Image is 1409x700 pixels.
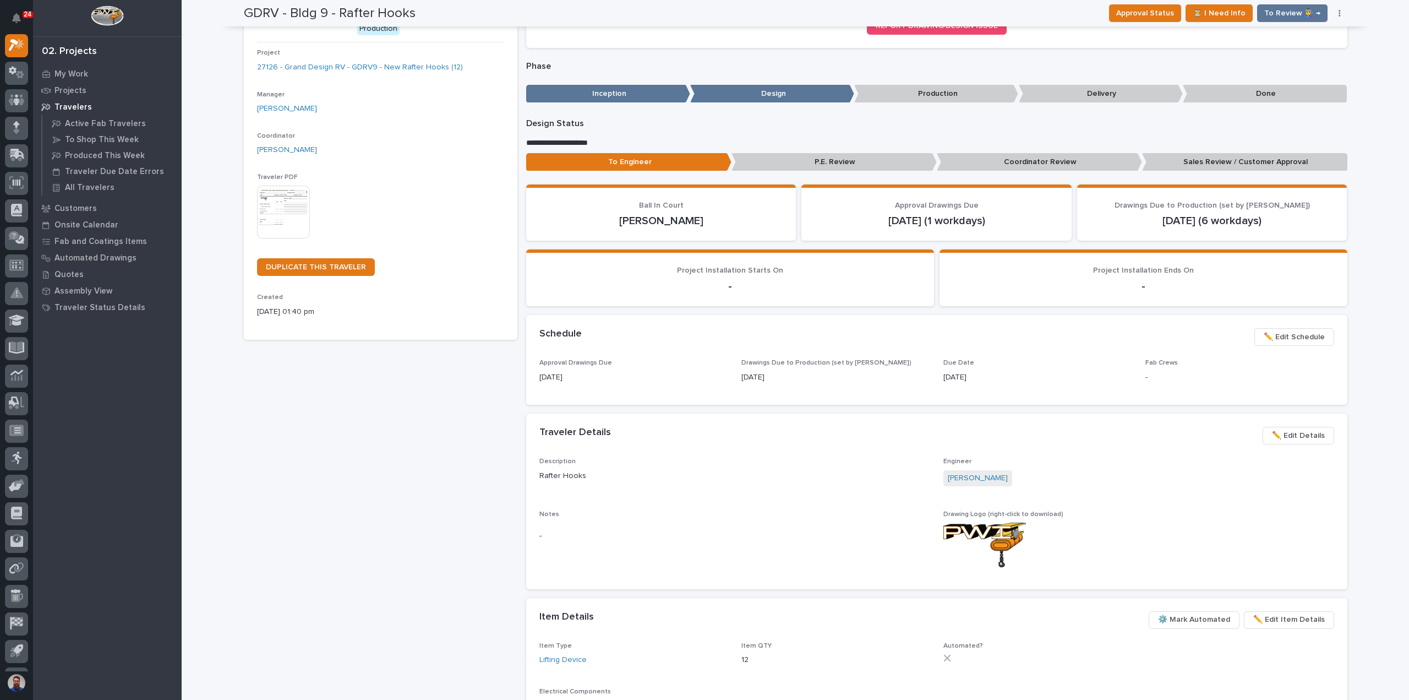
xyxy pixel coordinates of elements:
[539,611,594,623] h2: Item Details
[1116,7,1174,20] span: Approval Status
[257,50,280,56] span: Project
[257,294,283,301] span: Created
[1149,611,1239,629] button: ⚙️ Mark Automated
[639,202,684,209] span: Ball In Court
[5,671,28,694] button: users-avatar
[42,116,182,131] a: Active Fab Travelers
[539,458,576,465] span: Description
[33,66,182,82] a: My Work
[731,153,937,171] p: P.E. Review
[1142,153,1347,171] p: Sales Review / Customer Approval
[677,267,783,274] span: Project Installation Starts On
[33,200,182,216] a: Customers
[741,654,930,666] p: 12
[539,328,582,340] h2: Schedule
[1158,613,1230,626] span: ⚙️ Mark Automated
[539,643,572,649] span: Item Type
[1145,372,1334,383] p: -
[54,270,84,280] p: Quotes
[65,135,139,145] p: To Shop This Week
[539,470,930,482] p: Rafter Hooks
[257,62,463,73] a: 27126 - Grand Design RV - GDRV9 - New Rafter Hooks (12)
[539,511,559,518] span: Notes
[65,119,146,129] p: Active Fab Travelers
[33,233,182,249] a: Fab and Coatings Items
[1257,4,1328,22] button: To Review 👨‍🏭 →
[42,180,182,195] a: All Travelers
[65,167,164,177] p: Traveler Due Date Errors
[54,286,112,296] p: Assembly View
[1145,360,1178,366] span: Fab Crews
[1093,267,1194,274] span: Project Installation Ends On
[33,283,182,299] a: Assembly View
[257,258,375,276] a: DUPLICATE THIS TRAVELER
[943,511,1063,518] span: Drawing Logo (right-click to download)
[54,220,118,230] p: Onsite Calendar
[1019,85,1183,103] p: Delivery
[257,306,504,318] p: [DATE] 01:40 pm
[526,153,731,171] p: To Engineer
[953,280,1334,293] p: -
[943,643,983,649] span: Automated?
[815,214,1058,227] p: [DATE] (1 workdays)
[33,99,182,115] a: Travelers
[257,174,298,181] span: Traveler PDF
[54,253,136,263] p: Automated Drawings
[33,216,182,233] a: Onsite Calendar
[741,360,911,366] span: Drawings Due to Production (set by [PERSON_NAME])
[943,523,1026,567] img: zjB4t-spOBw2Gkkw3eVXYlNs0W-tQOratrEM_4PlDOY
[42,132,182,147] a: To Shop This Week
[526,61,1347,72] p: Phase
[33,266,182,283] a: Quotes
[257,133,295,139] span: Coordinator
[690,85,854,103] p: Design
[943,360,974,366] span: Due Date
[244,6,416,21] h2: GDRV - Bldg 9 - Rafter Hooks
[741,643,772,649] span: Item QTY
[1193,7,1246,20] span: ⏳ I Need Info
[539,654,587,666] a: Lifting Device
[1264,330,1325,344] span: ✏️ Edit Schedule
[943,372,1132,383] p: [DATE]
[1254,328,1334,346] button: ✏️ Edit Schedule
[895,202,979,209] span: Approval Drawings Due
[65,151,145,161] p: Produced This Week
[14,13,28,31] div: Notifications24
[1109,4,1181,22] button: Approval Status
[1115,202,1310,209] span: Drawings Due to Production (set by [PERSON_NAME])
[257,144,317,156] a: [PERSON_NAME]
[539,688,611,695] span: Electrical Components
[257,91,285,98] span: Manager
[1244,611,1334,629] button: ✏️ Edit Item Details
[854,85,1018,103] p: Production
[54,86,86,96] p: Projects
[33,249,182,266] a: Automated Drawings
[65,183,114,193] p: All Travelers
[1183,85,1347,103] p: Done
[266,263,366,271] span: DUPLICATE THIS TRAVELER
[1263,427,1334,444] button: ✏️ Edit Details
[943,458,971,465] span: Engineer
[539,214,783,227] p: [PERSON_NAME]
[42,46,97,58] div: 02. Projects
[1272,429,1325,442] span: ✏️ Edit Details
[54,102,92,112] p: Travelers
[42,164,182,179] a: Traveler Due Date Errors
[54,204,97,214] p: Customers
[1264,7,1320,20] span: To Review 👨‍🏭 →
[54,69,88,79] p: My Work
[54,303,145,313] p: Traveler Status Details
[741,372,930,383] p: [DATE]
[539,530,930,542] p: -
[1253,613,1325,626] span: ✏️ Edit Item Details
[1090,214,1334,227] p: [DATE] (6 workdays)
[937,153,1142,171] p: Coordinator Review
[54,237,147,247] p: Fab and Coatings Items
[526,85,690,103] p: Inception
[948,473,1008,484] a: [PERSON_NAME]
[357,22,400,36] div: Production
[42,148,182,163] a: Produced This Week
[539,372,728,383] p: [DATE]
[539,280,921,293] p: -
[5,7,28,30] button: Notifications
